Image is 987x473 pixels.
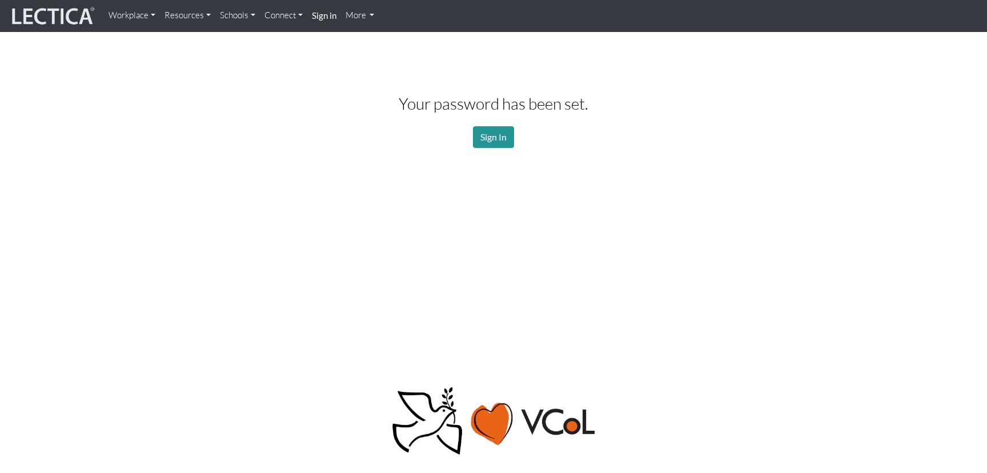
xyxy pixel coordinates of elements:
[160,5,215,27] a: Resources
[215,5,260,27] a: Schools
[312,10,336,21] strong: Sign in
[104,5,160,27] a: Workplace
[307,5,341,27] a: Sign in
[9,5,95,27] img: lecticalive
[473,126,514,148] a: Sign In
[260,5,307,27] a: Connect
[389,386,598,456] img: Peace, love, VCoL
[394,95,593,113] h3: Your password has been set.
[341,5,379,27] a: More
